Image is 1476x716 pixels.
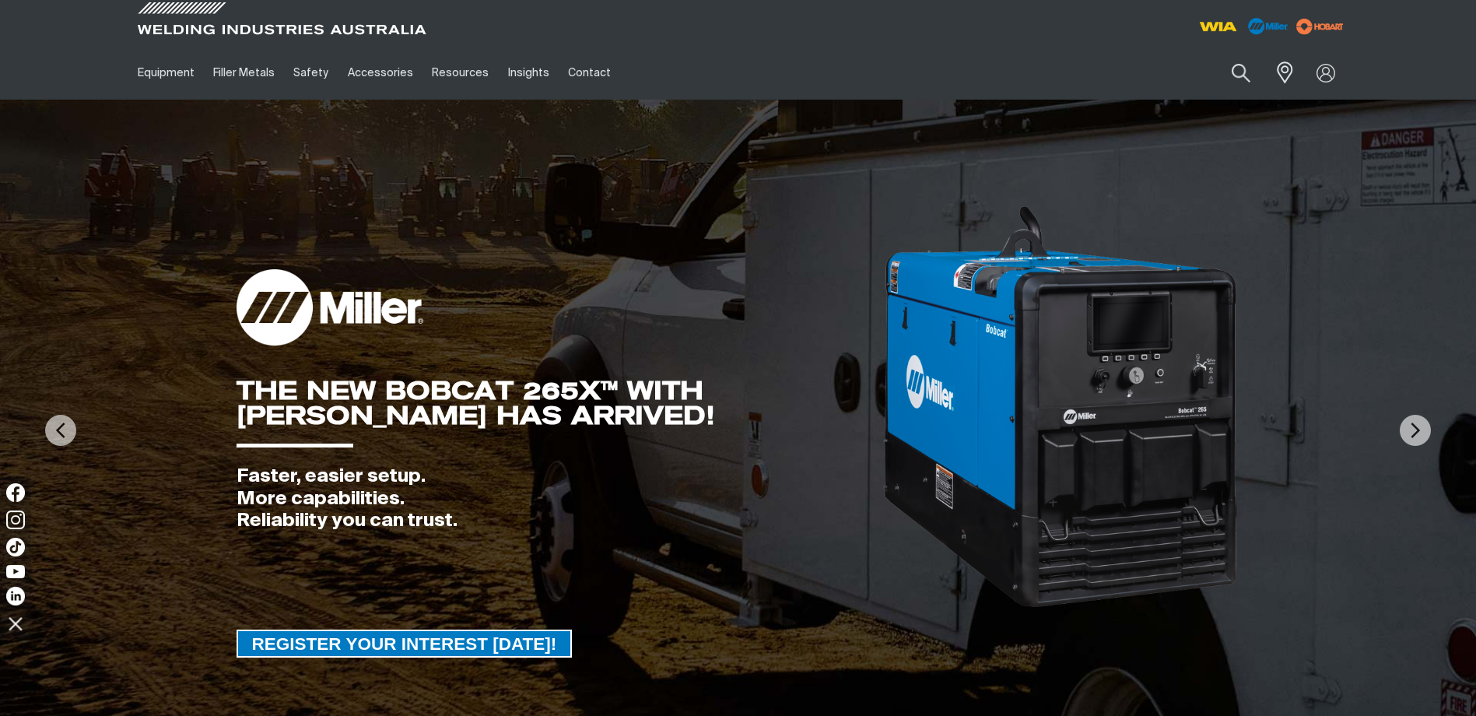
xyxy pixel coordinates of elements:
img: NextArrow [1400,415,1431,446]
span: REGISTER YOUR INTEREST [DATE]! [238,630,571,658]
img: TikTok [6,538,25,556]
a: Insights [498,46,558,100]
input: Product name or item number... [1194,54,1267,91]
img: LinkedIn [6,587,25,605]
a: Accessories [338,46,422,100]
img: hide socials [2,610,29,637]
a: Safety [284,46,338,100]
a: Contact [559,46,620,100]
a: Filler Metals [204,46,284,100]
a: Resources [422,46,498,100]
div: THE NEW BOBCAT 265X™ WITH [PERSON_NAME] HAS ARRIVED! [237,378,882,428]
a: REGISTER YOUR INTEREST TODAY! [237,630,573,658]
img: miller [1292,15,1348,38]
nav: Main [128,46,1043,100]
img: YouTube [6,565,25,578]
button: Search products [1215,54,1267,91]
a: Equipment [128,46,204,100]
img: Instagram [6,511,25,529]
img: PrevArrow [45,415,76,446]
div: Faster, easier setup. More capabilities. Reliability you can trust. [237,465,882,532]
img: Facebook [6,483,25,502]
